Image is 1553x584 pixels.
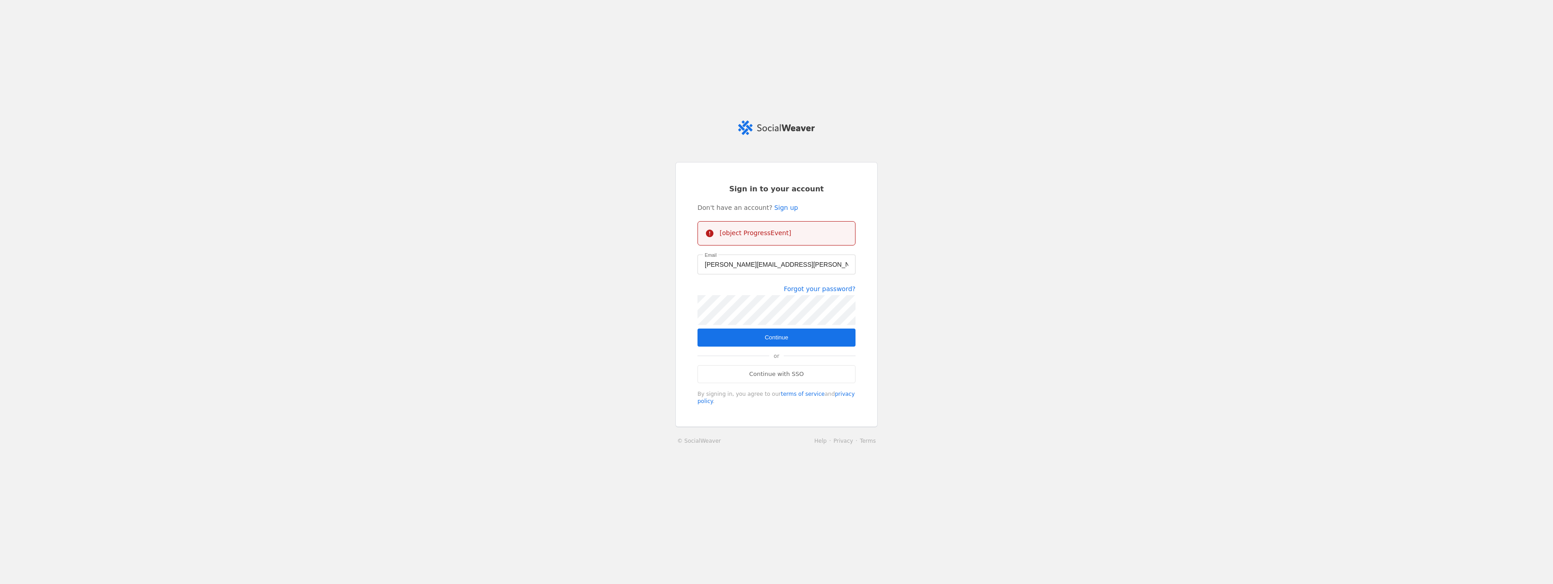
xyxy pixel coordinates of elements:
a: Continue with SSO [697,365,856,383]
a: Sign up [774,203,798,212]
span: Continue [765,333,788,342]
mat-label: Email [705,251,716,259]
a: Help [814,438,827,444]
span: Don't have an account? [697,203,772,212]
input: Email [705,259,848,270]
span: or [769,347,784,365]
a: privacy policy [697,391,855,404]
a: Forgot your password? [784,285,856,292]
span: Sign in to your account [729,184,824,194]
li: · [853,436,860,445]
button: Continue [697,329,856,347]
div: [object ProgressEvent] [720,228,791,237]
a: © SocialWeaver [677,436,721,445]
div: By signing in, you agree to our and . [697,390,856,405]
li: · [827,436,833,445]
a: terms of service [781,391,825,397]
a: Terms [860,438,876,444]
a: Privacy [833,438,853,444]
